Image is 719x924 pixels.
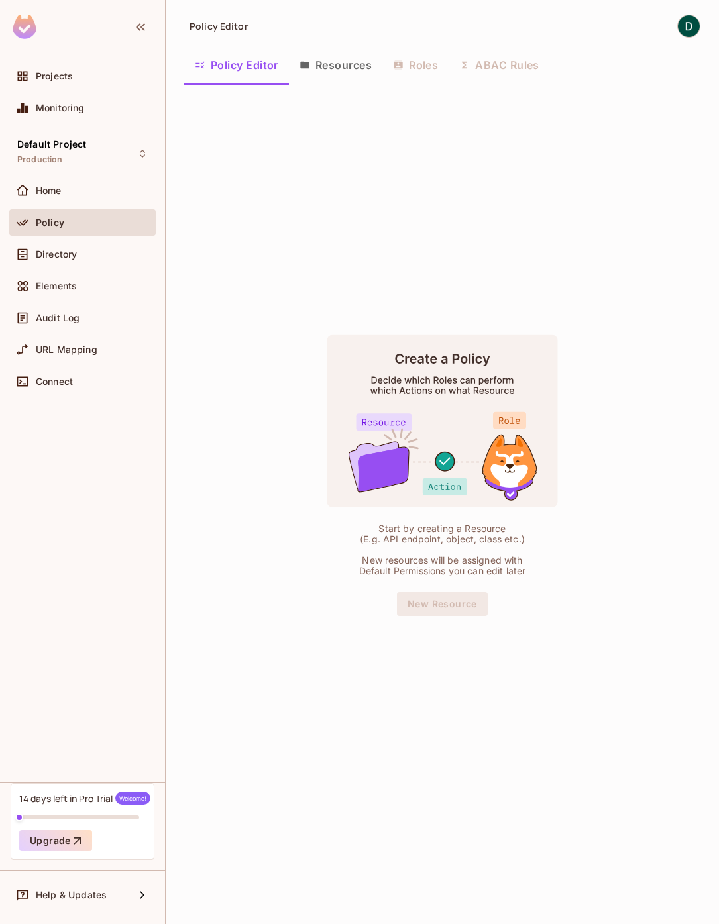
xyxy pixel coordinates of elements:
[19,830,92,851] button: Upgrade
[17,154,63,165] span: Production
[13,15,36,39] img: SReyMgAAAABJRU5ErkJggg==
[36,890,107,900] span: Help & Updates
[36,344,97,355] span: URL Mapping
[36,281,77,291] span: Elements
[36,249,77,260] span: Directory
[36,103,85,113] span: Monitoring
[36,71,73,81] span: Projects
[397,592,488,616] button: New Resource
[19,792,150,805] div: 14 days left in Pro Trial
[36,217,64,228] span: Policy
[678,15,700,37] img: Drew Chibib
[115,792,150,805] span: Welcome!
[353,523,532,544] div: Start by creating a Resource (E.g. API endpoint, object, class etc.)
[353,555,532,576] div: New resources will be assigned with Default Permissions you can edit later
[184,48,289,81] button: Policy Editor
[36,185,62,196] span: Home
[36,376,73,387] span: Connect
[17,139,86,150] span: Default Project
[289,48,382,81] button: Resources
[36,313,80,323] span: Audit Log
[190,20,248,32] span: Policy Editor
